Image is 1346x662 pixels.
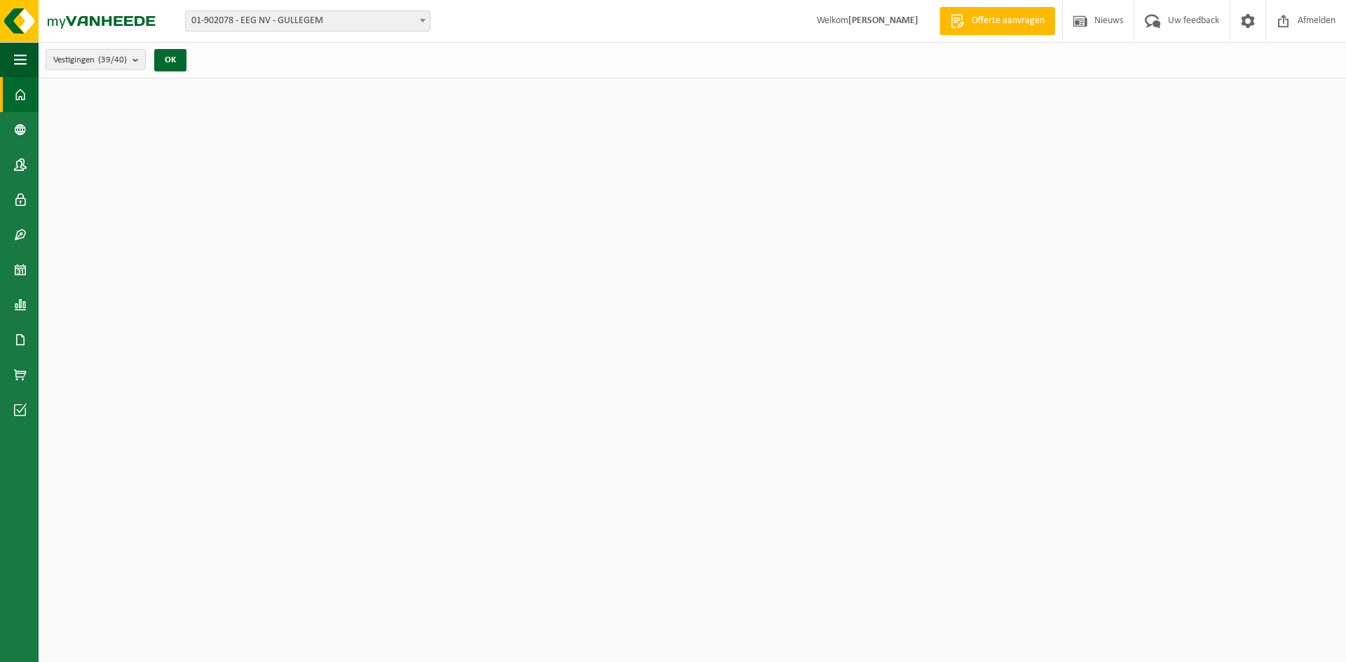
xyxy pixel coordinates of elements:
span: 01-902078 - EEG NV - GULLEGEM [186,11,430,31]
button: Vestigingen(39/40) [46,49,146,70]
span: 01-902078 - EEG NV - GULLEGEM [185,11,430,32]
span: Offerte aanvragen [968,14,1048,28]
count: (39/40) [98,55,127,64]
span: Vestigingen [53,50,127,71]
a: Offerte aanvragen [939,7,1055,35]
strong: [PERSON_NAME] [848,15,918,26]
button: OK [154,49,186,71]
